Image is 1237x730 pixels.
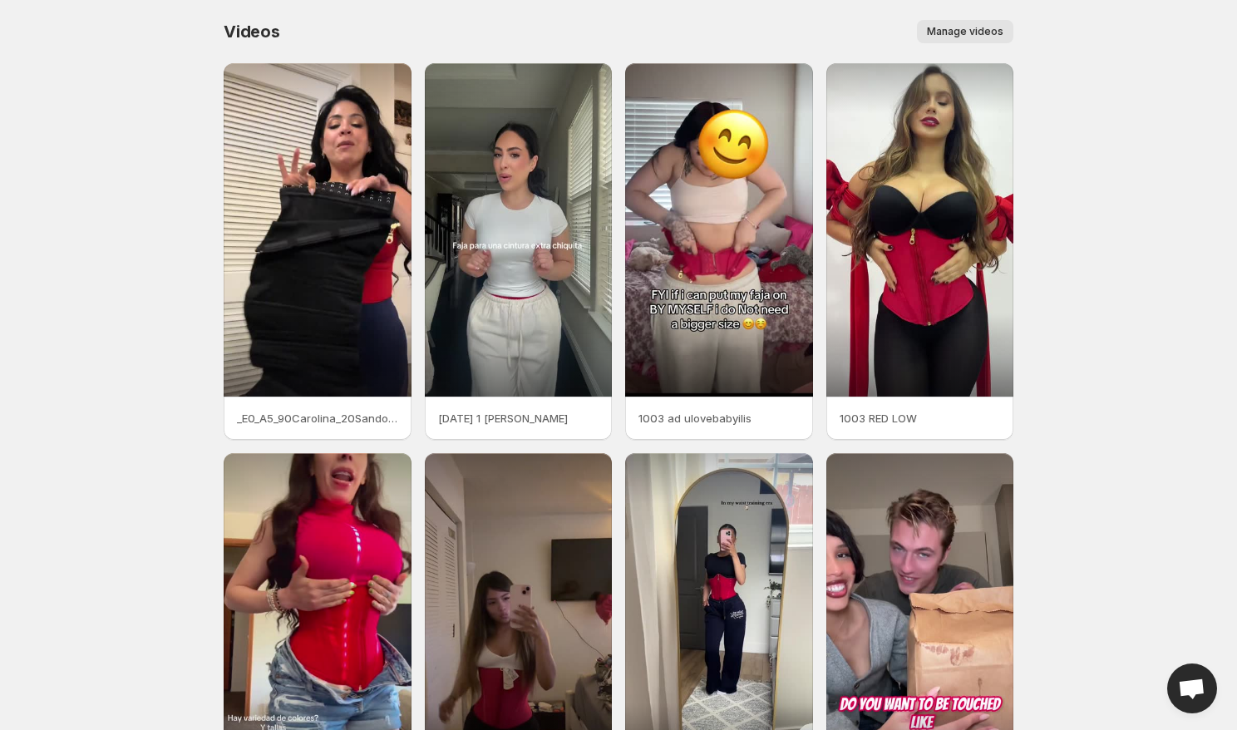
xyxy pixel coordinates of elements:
span: Videos [224,22,280,42]
p: 1003 RED LOW [840,410,1001,427]
p: [DATE] 1 [PERSON_NAME] [438,410,599,427]
p: _E0_A5_90Carolina_20Sandoval_E0_A5_90_7537521742005144863-no-watermark [237,410,398,427]
button: Manage videos [917,20,1013,43]
a: Open chat [1167,663,1217,713]
p: 1003 ad ulovebabyilis [638,410,800,427]
span: Manage videos [927,25,1003,38]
